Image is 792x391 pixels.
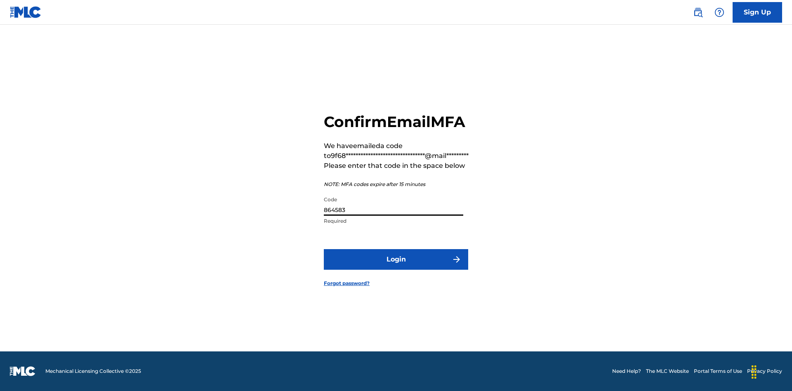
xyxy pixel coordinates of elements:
[714,7,724,17] img: help
[747,360,761,384] div: Drag
[45,367,141,375] span: Mechanical Licensing Collective © 2025
[324,280,370,287] a: Forgot password?
[690,4,706,21] a: Public Search
[324,217,463,225] p: Required
[646,367,689,375] a: The MLC Website
[694,367,742,375] a: Portal Terms of Use
[324,181,469,188] p: NOTE: MFA codes expire after 15 minutes
[711,4,728,21] div: Help
[612,367,641,375] a: Need Help?
[324,249,468,270] button: Login
[747,367,782,375] a: Privacy Policy
[324,113,469,131] h2: Confirm Email MFA
[324,161,469,171] p: Please enter that code in the space below
[733,2,782,23] a: Sign Up
[10,366,35,376] img: logo
[10,6,42,18] img: MLC Logo
[452,254,462,264] img: f7272a7cc735f4ea7f67.svg
[751,351,792,391] iframe: Chat Widget
[693,7,703,17] img: search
